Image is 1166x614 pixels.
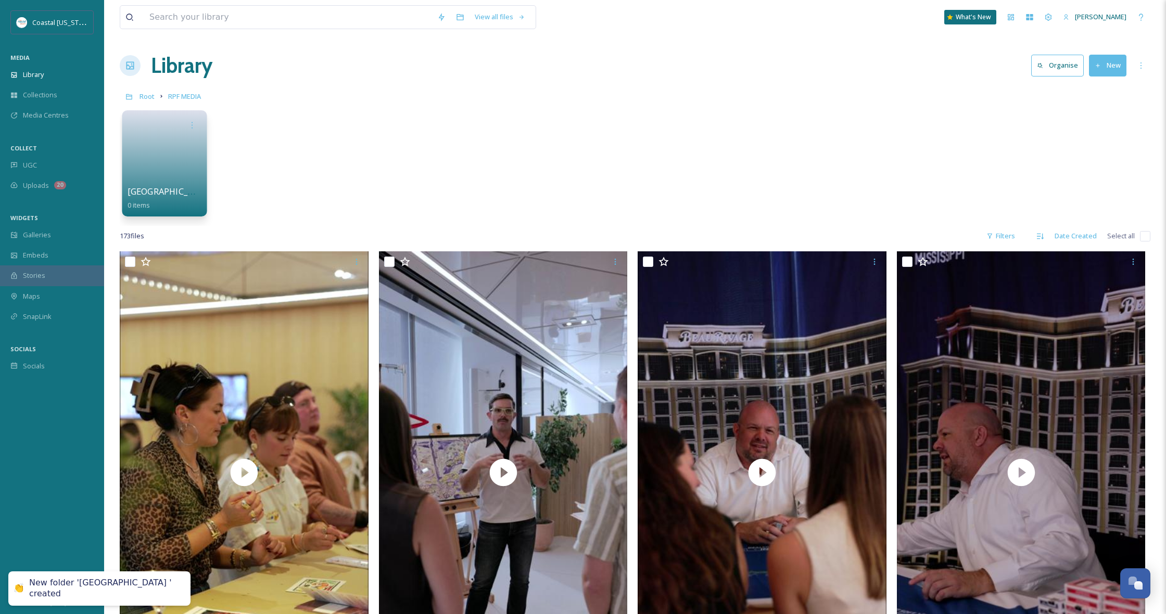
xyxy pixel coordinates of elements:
[10,345,36,353] span: SOCIALS
[23,312,52,322] span: SnapLink
[10,144,37,152] span: COLLECT
[128,200,150,209] span: 0 items
[470,7,530,27] a: View all files
[144,6,432,29] input: Search your library
[29,578,180,599] div: New folder '[GEOGRAPHIC_DATA] ' created
[10,214,38,222] span: WIDGETS
[1075,12,1126,21] span: [PERSON_NAME]
[23,250,48,260] span: Embeds
[1089,55,1126,76] button: New
[17,17,27,28] img: download%20%281%29.jpeg
[128,187,213,210] a: [GEOGRAPHIC_DATA]0 items
[168,92,201,101] span: RPF MEDIA
[23,110,69,120] span: Media Centres
[140,92,155,101] span: Root
[23,90,57,100] span: Collections
[981,226,1020,246] div: Filters
[23,230,51,240] span: Galleries
[128,186,213,197] span: [GEOGRAPHIC_DATA]
[944,10,996,24] a: What's New
[32,17,92,27] span: Coastal [US_STATE]
[23,160,37,170] span: UGC
[23,271,45,280] span: Stories
[54,181,66,189] div: 20
[1049,226,1102,246] div: Date Created
[1058,7,1132,27] a: [PERSON_NAME]
[23,70,44,80] span: Library
[23,181,49,190] span: Uploads
[14,583,24,594] div: 👏
[151,50,212,81] a: Library
[1107,231,1135,241] span: Select all
[10,54,30,61] span: MEDIA
[120,231,144,241] span: 173 file s
[23,291,40,301] span: Maps
[23,361,45,371] span: Socials
[1120,568,1150,598] button: Open Chat
[140,90,155,103] a: Root
[168,90,201,103] a: RPF MEDIA
[1031,55,1084,76] button: Organise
